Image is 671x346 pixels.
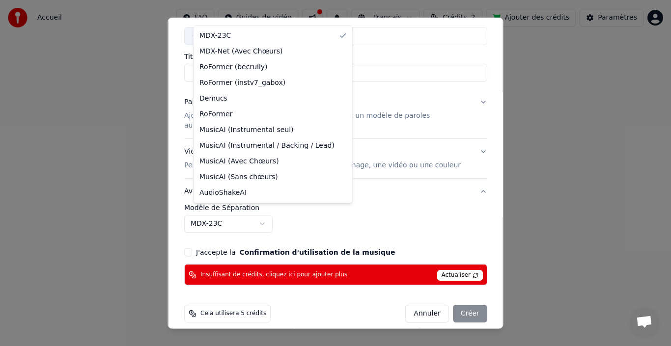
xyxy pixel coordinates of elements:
span: Demucs [199,94,227,104]
span: MusicAI (Instrumental seul) [199,125,294,135]
span: RoFormer [199,109,232,119]
span: RoFormer (instv7_gabox) [199,78,285,88]
span: MusicAI (Sans chœurs) [199,172,278,182]
span: MusicAI (Instrumental / Backing / Lead) [199,141,335,151]
span: MusicAI (Avec Chœurs) [199,157,279,166]
span: MDX-23C [199,31,231,41]
span: RoFormer (becruily) [199,62,268,72]
span: MDX-Net (Avec Chœurs) [199,47,282,56]
span: AudioShakeAI [199,188,247,198]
